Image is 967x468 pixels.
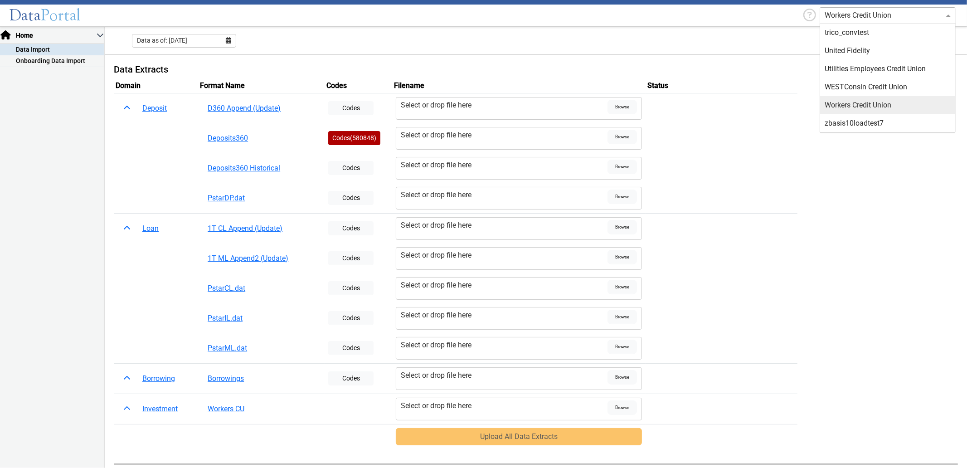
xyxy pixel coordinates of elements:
button: Workers CU [202,400,321,418]
button: Deposits360 [202,130,321,147]
span: Browse [607,370,637,385]
span: Data [9,5,41,25]
table: Uploads [114,78,958,449]
div: Workers Credit Union [820,96,955,114]
div: Select or drop file here [401,220,607,231]
button: PstarDP.dat [202,190,321,207]
div: Utilities Employees Credit Union [820,60,955,78]
span: Browse [607,100,637,114]
button: Codes [328,341,374,355]
span: (580848) [350,134,376,141]
span: Browse [607,250,637,264]
div: Help [800,7,820,24]
div: Select or drop file here [401,280,607,291]
div: Options List [820,24,955,132]
div: Select or drop file here [401,340,607,351]
h5: Data Extracts [114,64,958,75]
button: Codes [328,311,374,325]
ng-select: Workers Credit Union [820,7,956,24]
span: Portal [41,5,81,25]
button: Codes [328,371,374,385]
button: Investment [136,400,184,418]
button: Codes [328,281,374,295]
button: Borrowing [136,370,181,387]
span: Browse [607,220,637,234]
button: D360 Append (Update) [202,100,321,117]
span: Browse [607,340,637,354]
button: Codes [328,191,374,205]
button: Codes [328,251,374,265]
th: Codes [325,78,392,93]
button: PstarCL.dat [202,280,321,297]
div: trico_convtest [820,24,955,42]
th: Domain [114,78,198,93]
div: Select or drop file here [401,250,607,261]
span: Data as of: [DATE] [137,36,187,45]
span: Browse [607,280,637,294]
button: Deposits360 Historical [202,160,321,177]
span: Browse [607,160,637,174]
button: Codes [328,161,374,175]
button: 1T CL Append (Update) [202,220,321,237]
div: Select or drop file here [401,370,607,381]
span: Home [15,31,97,40]
button: 1T ML Append2 (Update) [202,250,321,267]
th: Format Name [198,78,325,93]
th: Status [646,78,797,93]
div: Select or drop file here [401,310,607,321]
span: Browse [607,190,637,204]
button: Borrowings [202,370,321,387]
span: Browse [607,130,637,144]
div: Select or drop file here [401,160,607,171]
button: Deposit [136,100,173,117]
span: Browse [607,310,637,324]
div: United Fidelity [820,42,955,60]
button: PstarIL.dat [202,310,321,327]
th: Filename [392,78,646,93]
div: Select or drop file here [401,400,607,411]
button: PstarML.dat [202,340,321,357]
div: WESTConsin Credit Union [820,78,955,96]
span: Browse [607,400,637,415]
button: Codes [328,101,374,115]
div: Select or drop file here [401,100,607,111]
div: zbasis10loadtest7 [820,114,955,132]
button: Codes [328,221,374,235]
div: Select or drop file here [401,190,607,200]
div: Select or drop file here [401,130,607,141]
button: Codes(580848) [328,131,380,145]
button: Loan [136,220,165,237]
